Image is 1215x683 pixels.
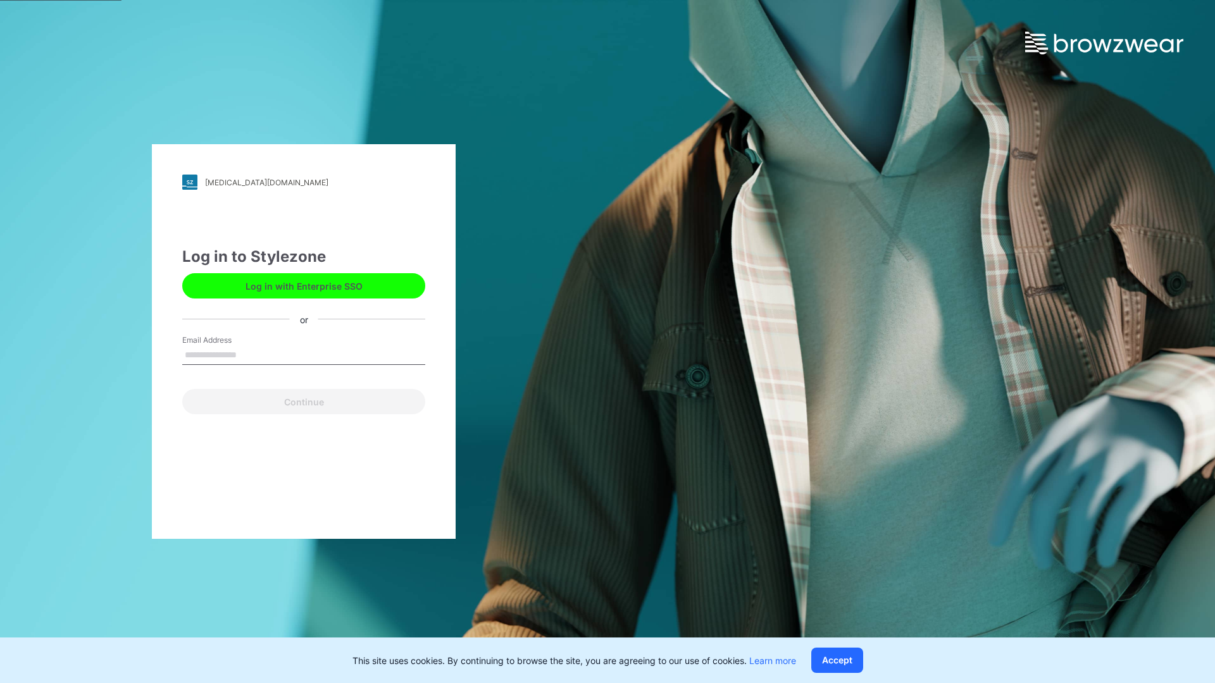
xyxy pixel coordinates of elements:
[352,654,796,667] p: This site uses cookies. By continuing to browse the site, you are agreeing to our use of cookies.
[182,273,425,298] button: Log in with Enterprise SSO
[182,245,425,268] div: Log in to Stylezone
[811,648,863,673] button: Accept
[290,312,318,326] div: or
[182,175,197,190] img: stylezone-logo.562084cfcfab977791bfbf7441f1a819.svg
[205,178,328,187] div: [MEDICAL_DATA][DOMAIN_NAME]
[182,175,425,190] a: [MEDICAL_DATA][DOMAIN_NAME]
[749,655,796,666] a: Learn more
[1025,32,1183,54] img: browzwear-logo.e42bd6dac1945053ebaf764b6aa21510.svg
[182,335,271,346] label: Email Address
